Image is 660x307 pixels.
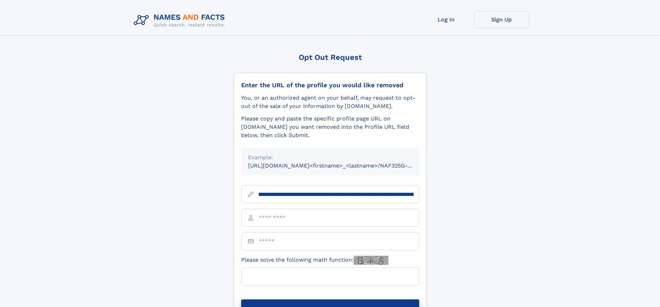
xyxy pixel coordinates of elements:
[474,11,529,28] a: Sign Up
[248,153,412,162] div: Example:
[241,256,388,265] label: Please solve the following math function:
[241,81,419,89] div: Enter the URL of the profile you would like removed
[248,162,432,169] small: [URL][DOMAIN_NAME]<firstname>_<lastname>/NAF325G-xxxxxxxx
[241,115,419,139] div: Please copy and paste the specific profile page URL on [DOMAIN_NAME] you want removed into the Pr...
[234,53,426,62] div: Opt Out Request
[241,94,419,110] div: You, or an authorized agent on your behalf, may request to opt-out of the sale of your informatio...
[131,11,231,30] img: Logo Names and Facts
[419,11,474,28] a: Log In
